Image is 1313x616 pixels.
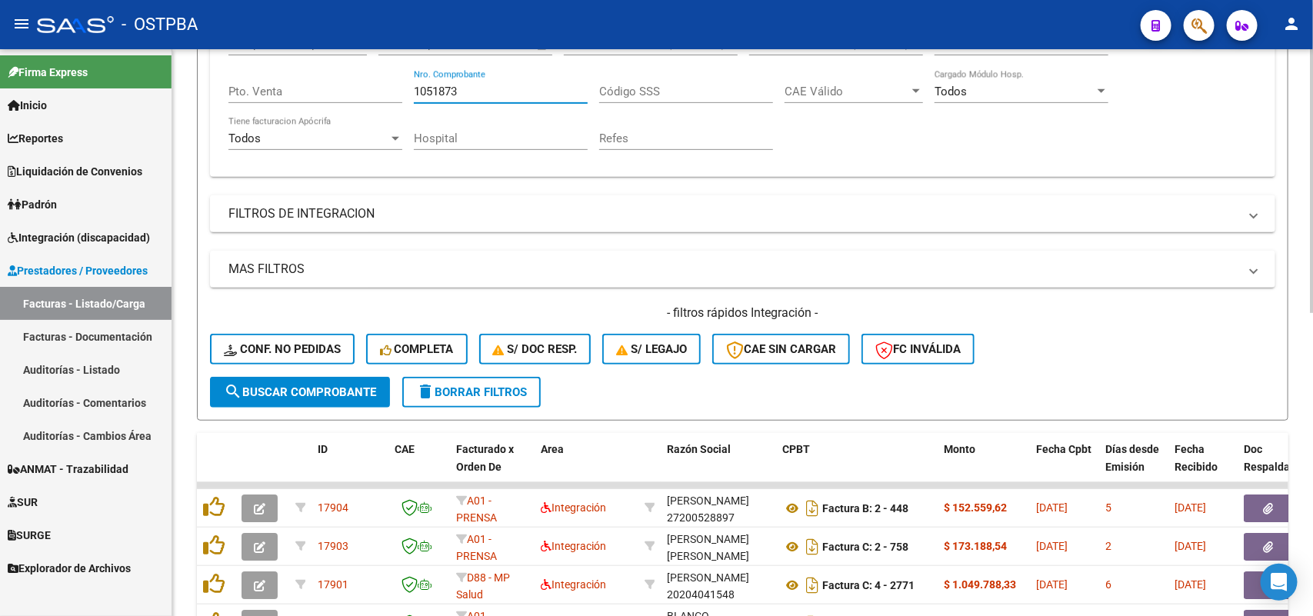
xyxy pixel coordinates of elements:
[802,573,822,598] i: Descargar documento
[12,15,31,33] mat-icon: menu
[380,342,454,356] span: Completa
[541,578,606,591] span: Integración
[456,494,497,524] span: A01 - PRENSA
[224,382,242,401] mat-icon: search
[1105,578,1111,591] span: 6
[667,531,770,563] div: 27326699492
[667,443,731,455] span: Razón Social
[822,541,908,553] strong: Factura C: 2 - 758
[8,229,150,246] span: Integración (discapacidad)
[1244,443,1313,473] span: Doc Respaldatoria
[602,334,701,365] button: S/ legajo
[875,342,961,356] span: FC Inválida
[667,569,749,587] div: [PERSON_NAME]
[944,540,1007,552] strong: $ 173.188,54
[944,443,975,455] span: Monto
[8,196,57,213] span: Padrón
[228,261,1238,278] mat-panel-title: MAS FILTROS
[712,334,850,365] button: CAE SIN CARGAR
[456,443,514,473] span: Facturado x Orden De
[1036,540,1068,552] span: [DATE]
[1261,564,1298,601] div: Open Intercom Messenger
[228,205,1238,222] mat-panel-title: FILTROS DE INTEGRACION
[493,342,578,356] span: S/ Doc Resp.
[667,492,749,510] div: [PERSON_NAME]
[1175,443,1218,473] span: Fecha Recibido
[667,492,770,524] div: 27200528897
[785,85,909,98] span: CAE Válido
[224,342,341,356] span: Conf. no pedidas
[1030,433,1099,501] datatable-header-cell: Fecha Cpbt
[1175,578,1206,591] span: [DATE]
[944,578,1016,591] strong: $ 1.049.788,33
[661,433,776,501] datatable-header-cell: Razón Social
[210,195,1275,232] mat-expansion-panel-header: FILTROS DE INTEGRACION
[366,334,468,365] button: Completa
[456,571,510,601] span: D88 - MP Salud
[456,533,497,563] span: A01 - PRENSA
[1168,433,1238,501] datatable-header-cell: Fecha Recibido
[935,85,967,98] span: Todos
[861,334,975,365] button: FC Inválida
[802,496,822,521] i: Descargar documento
[1105,501,1111,514] span: 5
[782,443,810,455] span: CPBT
[388,433,450,501] datatable-header-cell: CAE
[1105,540,1111,552] span: 2
[210,334,355,365] button: Conf. no pedidas
[616,342,687,356] span: S/ legajo
[318,443,328,455] span: ID
[541,501,606,514] span: Integración
[8,130,63,147] span: Reportes
[318,501,348,514] span: 17904
[938,433,1030,501] datatable-header-cell: Monto
[210,305,1275,321] h4: - filtros rápidos Integración -
[822,502,908,514] strong: Factura B: 2 - 448
[8,163,142,180] span: Liquidación de Convenios
[535,433,638,501] datatable-header-cell: Area
[318,578,348,591] span: 17901
[224,385,376,399] span: Buscar Comprobante
[450,433,535,501] datatable-header-cell: Facturado x Orden De
[318,540,348,552] span: 17903
[479,334,592,365] button: S/ Doc Resp.
[210,377,390,408] button: Buscar Comprobante
[210,251,1275,288] mat-expansion-panel-header: MAS FILTROS
[402,377,541,408] button: Borrar Filtros
[776,433,938,501] datatable-header-cell: CPBT
[541,540,606,552] span: Integración
[822,579,915,591] strong: Factura C: 4 - 2771
[8,262,148,279] span: Prestadores / Proveedores
[802,534,822,559] i: Descargar documento
[726,342,836,356] span: CAE SIN CARGAR
[8,527,51,544] span: SURGE
[1105,443,1159,473] span: Días desde Emisión
[667,569,770,601] div: 20204041548
[8,64,88,81] span: Firma Express
[8,560,131,577] span: Explorador de Archivos
[944,501,1007,514] strong: $ 152.559,62
[667,531,770,566] div: [PERSON_NAME] [PERSON_NAME]
[228,132,261,145] span: Todos
[8,97,47,114] span: Inicio
[122,8,198,42] span: - OSTPBA
[8,461,128,478] span: ANMAT - Trazabilidad
[1099,433,1168,501] datatable-header-cell: Días desde Emisión
[541,443,564,455] span: Area
[416,382,435,401] mat-icon: delete
[1175,540,1206,552] span: [DATE]
[395,443,415,455] span: CAE
[1282,15,1301,33] mat-icon: person
[1036,578,1068,591] span: [DATE]
[534,36,552,54] button: Open calendar
[416,385,527,399] span: Borrar Filtros
[1036,501,1068,514] span: [DATE]
[1175,501,1206,514] span: [DATE]
[8,494,38,511] span: SUR
[1036,443,1091,455] span: Fecha Cpbt
[312,433,388,501] datatable-header-cell: ID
